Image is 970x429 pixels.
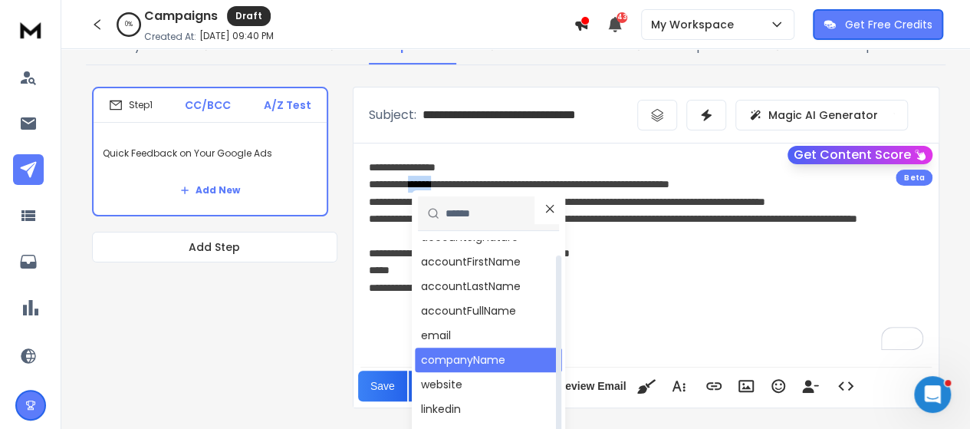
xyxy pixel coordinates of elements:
div: email [421,328,451,343]
button: Add Step [92,232,337,262]
p: 0 % [125,20,133,29]
div: Beta [896,170,932,186]
p: A/Z Test [264,97,311,113]
div: companyName [421,352,505,368]
div: accountFullName [421,303,516,318]
div: accountLastName [421,279,521,294]
div: accountFirstName [421,254,521,269]
p: Created At: [144,31,196,43]
button: Insert Image (Ctrl+P) [732,371,761,401]
p: Magic AI Generator [768,107,878,123]
p: Subject: [369,106,416,124]
p: CC/BCC [185,97,231,113]
span: Preview Email [551,380,629,393]
button: Code View [831,371,860,401]
button: Clean HTML [632,371,661,401]
button: Emoticons [764,371,793,401]
button: Add New [168,175,252,206]
div: linkedin [421,401,461,417]
button: Preview Email [521,371,629,401]
li: Step1CC/BCCA/Z TestQuick Feedback on Your Google AdsAdd New [92,87,328,216]
button: Insert Unsubscribe Link [796,371,825,401]
img: logo [15,15,46,44]
button: Get Content Score [788,146,932,164]
button: Insert Link (Ctrl+K) [699,371,728,401]
button: Get Free Credits [813,9,943,40]
div: Draft [227,6,271,26]
iframe: Intercom live chat [914,376,951,413]
button: Magic AI Generator [735,100,908,130]
div: website [421,377,462,392]
p: My Workspace [651,17,740,32]
span: 43 [617,12,627,23]
p: [DATE] 09:40 PM [199,30,274,42]
button: More Text [664,371,693,401]
button: Save [358,371,407,401]
p: Quick Feedback on Your Google Ads [103,132,317,175]
div: Step 1 [109,98,153,112]
p: Get Free Credits [845,17,932,32]
h1: Campaigns [144,7,218,25]
div: To enrich screen reader interactions, please activate Accessibility in Grammarly extension settings [353,144,939,364]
